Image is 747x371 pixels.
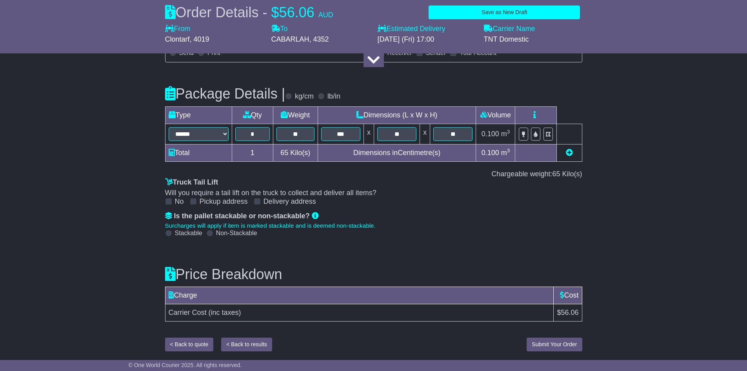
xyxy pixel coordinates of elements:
span: Clontarf [165,35,190,43]
span: 65 [280,149,288,157]
td: 1 [232,144,273,161]
td: Type [165,106,232,124]
td: Volume [476,106,515,124]
span: Carrier Cost [169,309,207,316]
span: Is the pallet stackable or non-stackable? [174,212,310,220]
label: Estimated Delivery [378,25,476,33]
label: From [165,25,191,33]
span: AUD [318,11,333,19]
span: Submit Your Order [532,341,577,347]
label: lb/in [327,92,340,101]
span: , 4352 [309,35,329,43]
td: Kilo(s) [273,144,318,161]
sup: 3 [507,148,510,154]
span: $56.06 [557,309,578,316]
label: Carrier Name [484,25,535,33]
label: Pickup address [200,197,248,206]
td: Cost [554,287,582,304]
div: Surcharges will apply if item is marked stackable and is deemed non-stackable. [165,222,582,229]
div: [DATE] (Fri) 17:00 [378,35,476,44]
span: , 4019 [190,35,209,43]
td: x [364,124,374,144]
div: Order Details - [165,4,333,21]
button: < Back to quote [165,338,214,351]
button: Submit Your Order [527,338,582,351]
label: Delivery address [264,197,316,206]
label: Non-Stackable [216,229,257,237]
td: x [420,124,430,144]
span: © One World Courier 2025. All rights reserved. [129,362,242,368]
label: To [271,25,288,33]
label: kg/cm [295,92,314,101]
sup: 3 [507,129,510,135]
h3: Package Details | [165,86,285,102]
span: 0.100 [482,130,499,138]
td: Charge [165,287,554,304]
label: No [175,197,184,206]
span: m [501,130,510,138]
button: < Back to results [221,338,272,351]
span: $ [271,4,279,20]
td: Total [165,144,232,161]
td: Qty [232,106,273,124]
div: Chargeable weight: Kilo(s) [165,170,582,179]
div: Will you require a tail lift on the truck to collect and deliver all items? [165,189,582,197]
a: Add new item [566,149,573,157]
span: m [501,149,510,157]
td: Dimensions in Centimetre(s) [318,144,476,161]
label: Stackable [175,229,202,237]
td: Weight [273,106,318,124]
span: (inc taxes) [209,309,241,316]
div: TNT Domestic [484,35,582,44]
label: Truck Tail Lift [165,178,218,187]
td: Dimensions (L x W x H) [318,106,476,124]
span: 0.100 [482,149,499,157]
button: Save as New Draft [429,5,580,19]
span: 56.06 [279,4,314,20]
span: 65 [552,170,560,178]
span: CABARLAH [271,35,309,43]
h3: Price Breakdown [165,267,582,282]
